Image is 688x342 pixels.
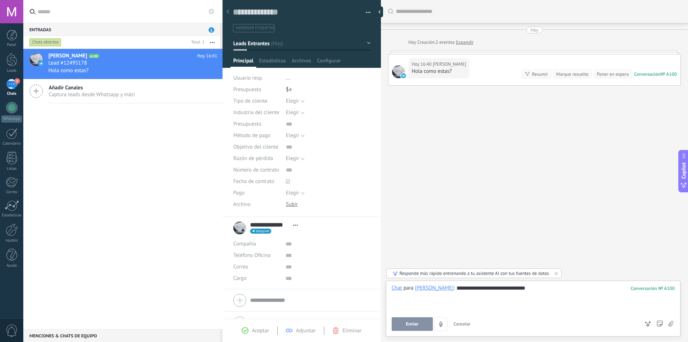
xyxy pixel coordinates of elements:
[286,109,299,116] span: Elegir
[233,190,244,196] span: Pago
[233,273,280,284] div: Cargo
[286,84,371,95] div: $
[1,213,22,218] div: Estadísticas
[433,61,466,68] span: Mario Navarrete
[233,130,281,141] div: Método de pago
[1,238,22,243] div: Ajustes
[376,6,383,17] div: Ocultar
[1,141,22,146] div: Calendario
[23,329,220,342] div: Menciones & Chats de equipo
[14,78,20,84] span: 1
[233,202,250,207] span: Archivo
[233,118,281,130] div: Presupuesto
[19,19,80,24] div: Dominio: [DOMAIN_NAME]
[412,68,466,75] div: Hola como estas?
[286,189,299,196] span: Elegir
[233,176,281,187] div: Fecha de contrato
[392,317,433,331] button: Enviar
[435,39,454,46] span: 2 eventos
[631,285,675,291] div: 100
[84,42,114,47] div: Palabras clave
[454,285,455,292] span: :
[286,187,305,199] button: Elegir
[451,317,474,331] button: Cancelar
[48,52,87,60] span: [PERSON_NAME]
[403,285,414,292] span: para
[286,132,299,139] span: Elegir
[48,60,87,67] span: Lead #12495178
[454,321,471,327] span: Cancelar
[286,75,290,81] span: ...
[597,71,629,78] div: Poner en espera
[296,327,316,334] span: Adjuntar
[233,261,248,273] button: Correo
[233,107,281,118] div: Industria del cliente
[392,65,405,78] span: Mario Navarrete
[233,153,281,164] div: Razón de pérdida
[680,162,687,179] span: Copilot
[401,73,406,78] img: telegram-sm.svg
[11,19,17,24] img: website_grey.svg
[660,71,677,77] div: № A100
[412,61,433,68] div: Hoy 16:40
[233,57,253,68] span: Principal
[252,327,269,334] span: Aceptar
[233,75,263,81] span: Usuario resp.
[49,84,135,91] span: Añadir Canales
[233,164,281,176] div: Número de contrato
[76,42,82,47] img: tab_keywords_by_traffic_grey.svg
[1,190,22,195] div: Correo
[531,27,539,33] div: Hoy
[233,141,281,153] div: Objetivo del cliente
[233,156,273,161] span: Razón de pérdida
[233,263,248,270] span: Correo
[209,27,214,33] span: 1
[286,130,305,141] button: Elegir
[408,39,474,46] div: Creación:
[233,98,268,104] span: Tipo de cliente
[256,229,269,233] span: telegram
[233,199,281,210] div: Archivo
[292,57,311,68] span: Archivos
[233,187,281,199] div: Pago
[634,71,660,77] div: Conversación
[233,84,281,95] div: Presupuesto
[286,155,299,162] span: Elegir
[556,71,588,78] div: Marque resuelto
[23,23,220,36] div: Entradas
[233,86,261,93] span: Presupuesto
[11,11,17,17] img: logo_orange.svg
[1,167,22,171] div: Listas
[1,92,22,96] div: Chats
[29,38,61,47] div: Chats abiertos
[400,270,549,276] div: Responde más rápido entrenando a tu asistente AI con tus fuentes de datos
[406,322,419,327] span: Enviar
[233,121,261,127] span: Presupuesto
[30,42,35,47] img: tab_domain_overview_orange.svg
[205,36,220,49] button: Más
[408,39,417,46] div: Hoy
[1,69,22,73] div: Leads
[197,52,217,60] span: Hoy 16:41
[317,57,340,68] span: Configurar
[236,25,274,31] span: #agregar etiquetas
[233,167,279,173] span: Número de contrato
[532,71,548,78] div: Resumir
[286,153,305,164] button: Elegir
[286,98,299,104] span: Elegir
[233,133,271,138] span: Método de pago
[415,285,454,291] div: Mario Navarrete
[343,327,362,334] span: Eliminar
[38,42,55,47] div: Dominio
[233,72,281,84] div: Usuario resp.
[286,95,305,107] button: Elegir
[233,95,281,107] div: Tipo de cliente
[20,11,35,17] div: v 4.0.25
[1,263,22,268] div: Ayuda
[233,276,247,281] span: Cargo
[233,110,279,115] span: Industria del cliente
[233,144,278,150] span: Objetivo del cliente
[23,49,223,79] a: avataricon[PERSON_NAME]A100Hoy 16:41Lead #12495178Hola como estas?
[89,53,99,58] span: A100
[233,252,271,259] span: Teléfono Oficina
